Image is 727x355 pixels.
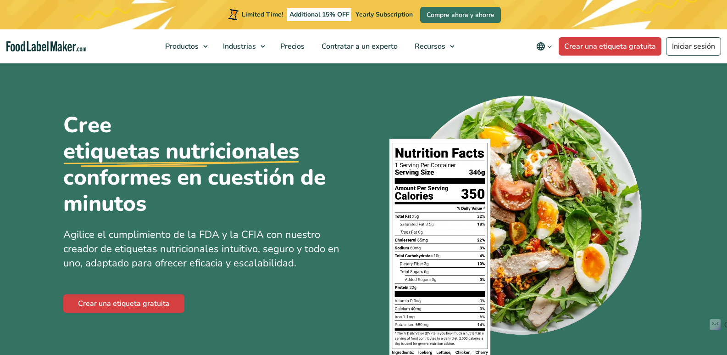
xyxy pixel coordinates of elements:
span: Industrias [220,41,257,51]
a: Food Label Maker homepage [6,41,86,52]
a: Industrias [215,29,270,63]
h1: Cree conformes en cuestión de minutos [63,112,329,217]
a: Iniciar sesión [666,37,721,56]
span: Agilice el cumplimiento de la FDA y la CFIA con nuestro creador de etiquetas nutricionales intuit... [63,228,339,270]
a: Precios [272,29,311,63]
span: Yearly Subscription [355,10,413,19]
button: Change language [530,37,559,56]
span: Additional 15% OFF [287,8,352,21]
a: Crear una etiqueta gratuita [63,294,184,313]
a: Compre ahora y ahorre [420,7,501,23]
span: Productos [162,41,200,51]
span: Contratar a un experto [319,41,399,51]
a: Recursos [406,29,459,63]
a: Contratar a un experto [313,29,404,63]
u: etiquetas nutricionales [63,138,299,164]
span: Precios [277,41,305,51]
a: Crear una etiqueta gratuita [559,37,661,56]
span: Recursos [412,41,446,51]
span: Limited Time! [242,10,283,19]
a: Productos [157,29,212,63]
